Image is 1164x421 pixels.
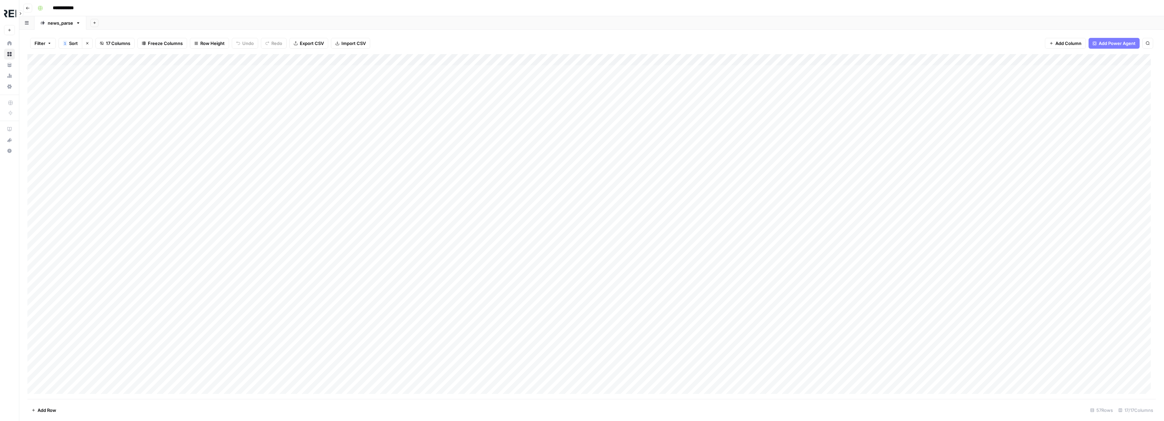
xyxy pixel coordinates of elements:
[289,38,328,49] button: Export CSV
[1088,405,1116,416] div: 57 Rows
[4,49,15,60] a: Browse
[69,40,78,47] span: Sort
[261,38,287,49] button: Redo
[106,40,130,47] span: 17 Columns
[137,38,187,49] button: Freeze Columns
[35,40,45,47] span: Filter
[1116,405,1156,416] div: 17/17 Columns
[4,5,15,22] button: Workspace: Threepipe Reply
[38,407,56,414] span: Add Row
[35,16,86,30] a: news_parse
[232,38,258,49] button: Undo
[48,20,73,26] div: news_parse
[1045,38,1086,49] button: Add Column
[1099,40,1136,47] span: Add Power Agent
[1089,38,1140,49] button: Add Power Agent
[300,40,324,47] span: Export CSV
[95,38,135,49] button: 17 Columns
[4,81,15,92] a: Settings
[331,38,370,49] button: Import CSV
[341,40,366,47] span: Import CSV
[4,145,15,156] button: Help + Support
[64,41,66,46] span: 1
[59,38,82,49] button: 1Sort
[63,41,67,46] div: 1
[1055,40,1081,47] span: Add Column
[4,8,16,20] img: Threepipe Reply Logo
[4,135,15,145] button: What's new?
[148,40,183,47] span: Freeze Columns
[190,38,229,49] button: Row Height
[4,70,15,81] a: Usage
[271,40,282,47] span: Redo
[30,38,56,49] button: Filter
[200,40,225,47] span: Row Height
[4,124,15,135] a: AirOps Academy
[27,405,60,416] button: Add Row
[4,38,15,49] a: Home
[242,40,254,47] span: Undo
[4,60,15,70] a: Your Data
